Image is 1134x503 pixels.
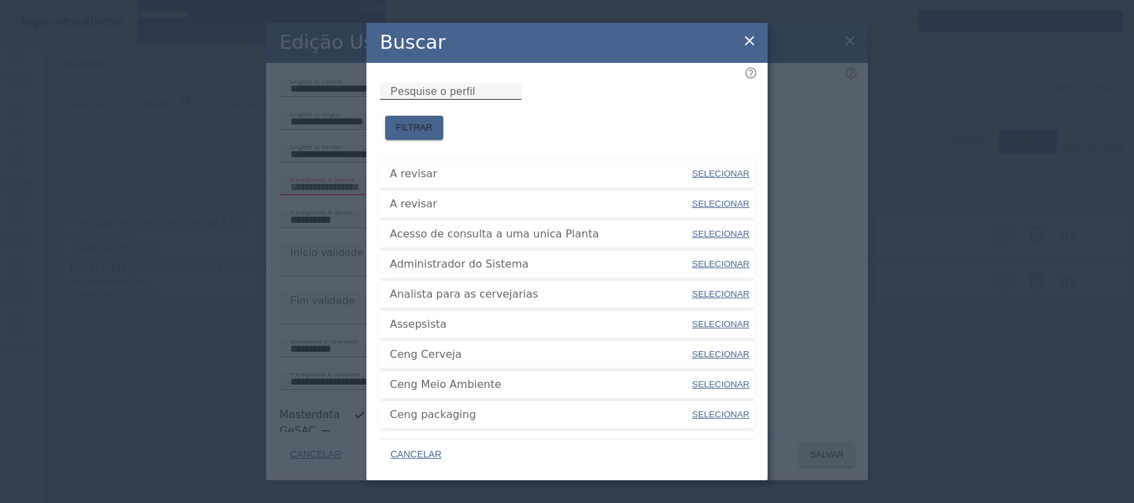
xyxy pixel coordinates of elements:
[692,199,750,209] span: SELECIONAR
[380,443,452,467] button: CANCELAR
[691,373,751,397] button: SELECIONAR
[691,192,751,216] button: SELECIONAR
[380,28,445,57] h2: Buscar
[390,286,691,302] span: Analista para as cervejarias
[390,166,691,182] span: A revisar
[390,407,691,423] span: Ceng packaging
[692,379,750,389] span: SELECIONAR
[385,116,443,140] button: FILTRAR
[390,377,691,393] span: Ceng Meio Ambiente
[692,349,750,359] span: SELECIONAR
[691,222,751,246] button: SELECIONAR
[691,162,751,186] button: SELECIONAR
[692,289,750,299] span: SELECIONAR
[691,252,751,276] button: SELECIONAR
[692,259,750,269] span: SELECIONAR
[691,282,751,306] button: SELECIONAR
[692,169,750,179] span: SELECIONAR
[390,346,691,363] span: Ceng Cerveja
[396,121,433,134] span: FILTRAR
[692,319,750,329] span: SELECIONAR
[390,86,475,97] mat-label: Pesquise o perfil
[390,448,441,462] span: CANCELAR
[691,342,751,367] button: SELECIONAR
[691,403,751,427] button: SELECIONAR
[390,226,691,242] span: Acesso de consulta a uma unica Planta
[390,256,691,272] span: Administrador do Sistema
[692,409,750,419] span: SELECIONAR
[390,316,691,332] span: Assepsista
[390,196,691,212] span: A revisar
[691,312,751,336] button: SELECIONAR
[692,229,750,239] span: SELECIONAR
